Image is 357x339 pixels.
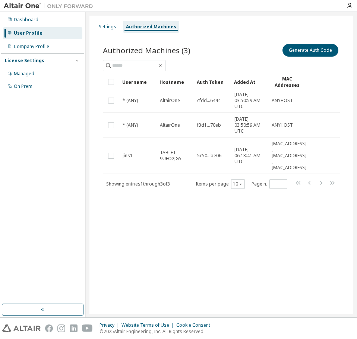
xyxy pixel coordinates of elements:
span: AltairOne [160,122,180,128]
div: Added At [234,76,265,88]
p: © 2025 Altair Engineering, Inc. All Rights Reserved. [99,328,215,335]
span: * (ANY) [123,122,138,128]
img: Altair One [4,2,97,10]
span: [MAC_ADDRESS] , [MAC_ADDRESS] , [MAC_ADDRESS] [272,141,306,171]
div: Website Terms of Use [121,322,176,328]
span: ANYHOST [272,98,293,104]
div: Hostname [159,76,191,88]
div: Authorized Machines [126,24,176,30]
span: TABLET-9UFO2JG5 [160,150,190,162]
span: ANYHOST [272,122,293,128]
img: altair_logo.svg [2,324,41,332]
div: Dashboard [14,17,38,23]
span: Page n. [252,179,287,189]
img: instagram.svg [57,324,65,332]
div: Settings [99,24,116,30]
div: Cookie Consent [176,322,215,328]
span: f3d1...70eb [197,122,221,128]
span: cfdd...6444 [197,98,221,104]
span: Authorized Machines (3) [103,45,190,56]
span: Showing entries 1 through 3 of 3 [106,181,170,187]
div: Managed [14,71,34,77]
div: Auth Token [197,76,228,88]
img: linkedin.svg [70,324,78,332]
img: facebook.svg [45,324,53,332]
div: Company Profile [14,44,49,50]
span: Items per page [196,179,245,189]
span: [DATE] 03:50:59 AM UTC [234,116,265,134]
button: 10 [233,181,243,187]
span: [DATE] 03:50:59 AM UTC [234,92,265,110]
span: jins1 [123,153,133,159]
span: 5c50...be06 [197,153,221,159]
span: [DATE] 06:13:41 AM UTC [234,147,265,165]
div: License Settings [5,58,44,64]
div: Username [122,76,154,88]
div: Privacy [99,322,121,328]
div: MAC Addresses [271,76,303,88]
button: Generate Auth Code [282,44,338,57]
img: youtube.svg [82,324,93,332]
span: AltairOne [160,98,180,104]
span: * (ANY) [123,98,138,104]
div: On Prem [14,83,32,89]
div: User Profile [14,30,42,36]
